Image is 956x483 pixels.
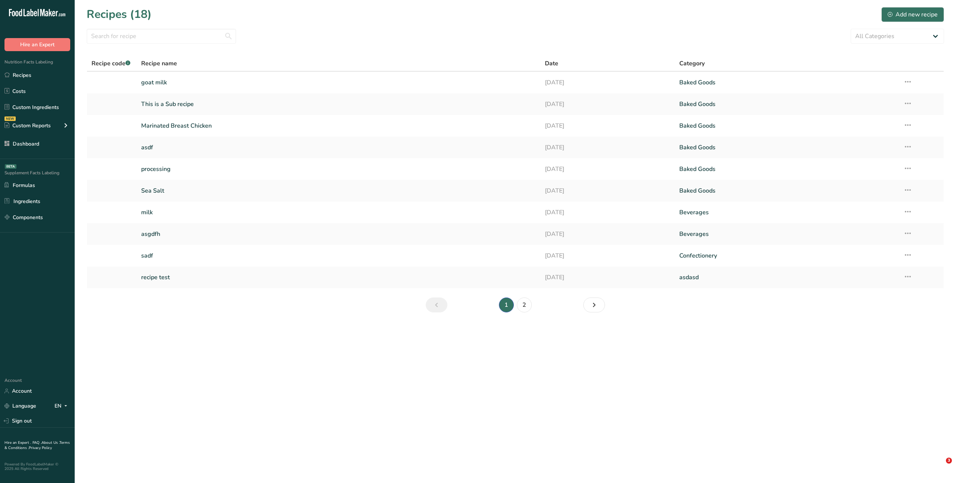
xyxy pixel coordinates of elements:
[4,440,31,445] a: Hire an Expert .
[545,96,670,112] a: [DATE]
[545,59,558,68] span: Date
[545,269,670,285] a: [DATE]
[141,205,536,220] a: milk
[141,75,536,90] a: goat milk
[141,140,536,155] a: asdf
[545,75,670,90] a: [DATE]
[679,59,705,68] span: Category
[141,248,536,264] a: sadf
[679,161,894,177] a: Baked Goods
[679,140,894,155] a: Baked Goods
[545,161,670,177] a: [DATE]
[4,440,70,451] a: Terms & Conditions .
[545,248,670,264] a: [DATE]
[881,7,944,22] button: Add new recipe
[679,75,894,90] a: Baked Goods
[946,458,952,464] span: 3
[545,118,670,134] a: [DATE]
[141,226,536,242] a: asgdfh
[679,226,894,242] a: Beverages
[141,96,536,112] a: This is a Sub recipe
[32,440,41,445] a: FAQ .
[4,399,36,412] a: Language
[4,122,51,130] div: Custom Reports
[679,183,894,199] a: Baked Goods
[679,205,894,220] a: Beverages
[141,269,536,285] a: recipe test
[141,59,177,68] span: Recipe name
[91,59,130,68] span: Recipe code
[679,269,894,285] a: asdasd
[679,96,894,112] a: Baked Goods
[41,440,59,445] a: About Us .
[888,10,938,19] div: Add new recipe
[141,183,536,199] a: Sea Salt
[517,297,532,312] a: Page 2.
[679,118,894,134] a: Baked Goods
[29,445,52,451] a: Privacy Policy
[55,402,70,411] div: EN
[4,38,70,51] button: Hire an Expert
[931,458,949,476] iframe: Intercom live chat
[583,297,605,312] a: Next page
[5,164,16,169] div: BETA
[4,462,70,471] div: Powered By FoodLabelMaker © 2025 All Rights Reserved
[141,161,536,177] a: processing
[141,118,536,134] a: Marinated Breast Chicken
[545,140,670,155] a: [DATE]
[87,6,152,23] h1: Recipes (18)
[545,205,670,220] a: [DATE]
[545,183,670,199] a: [DATE]
[87,29,236,44] input: Search for recipe
[426,297,447,312] a: Previous page
[545,226,670,242] a: [DATE]
[679,248,894,264] a: Confectionery
[4,116,16,121] div: NEW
